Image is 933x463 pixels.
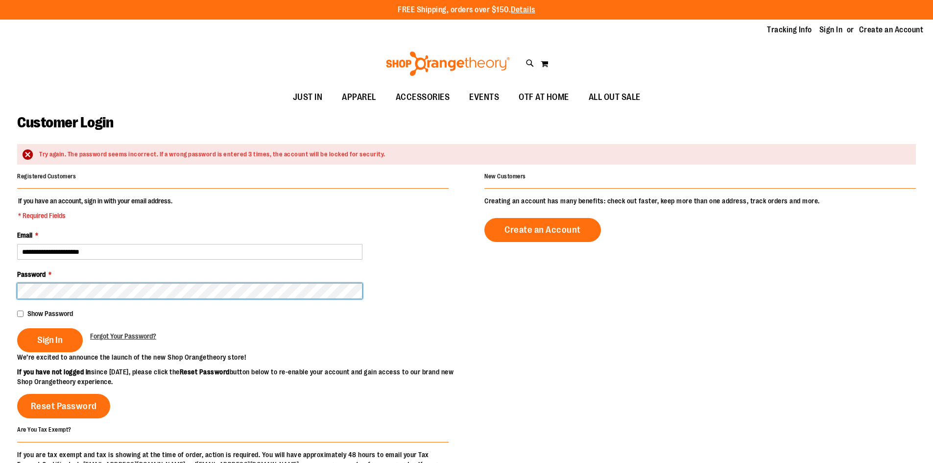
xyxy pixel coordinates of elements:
a: Reset Password [17,394,110,418]
a: Forgot Your Password? [90,331,156,341]
span: Create an Account [504,224,581,235]
span: Customer Login [17,114,113,131]
span: Forgot Your Password? [90,332,156,340]
p: since [DATE], please click the button below to re-enable your account and gain access to our bran... [17,367,467,387]
strong: Reset Password [180,368,230,376]
a: Details [511,5,535,14]
span: JUST IN [293,86,323,108]
a: Sign In [819,24,843,35]
span: OTF AT HOME [519,86,569,108]
strong: Registered Customers [17,173,76,180]
span: Sign In [37,335,63,345]
a: Create an Account [859,24,924,35]
div: Try again. The password seems incorrect. If a wrong password is entered 3 times, the account will... [39,150,906,159]
span: ALL OUT SALE [589,86,641,108]
span: EVENTS [469,86,499,108]
strong: Are You Tax Exempt? [17,426,72,433]
legend: If you have an account, sign in with your email address. [17,196,173,220]
p: Creating an account has many benefits: check out faster, keep more than one address, track orders... [484,196,916,206]
strong: New Customers [484,173,526,180]
span: Show Password [27,310,73,317]
span: Password [17,270,46,278]
a: Tracking Info [767,24,812,35]
p: We’re excited to announce the launch of the new Shop Orangetheory store! [17,352,467,362]
strong: If you have not logged in [17,368,91,376]
span: * Required Fields [18,211,172,220]
span: Email [17,231,32,239]
span: ACCESSORIES [396,86,450,108]
a: Create an Account [484,218,601,242]
img: Shop Orangetheory [384,51,511,76]
p: FREE Shipping, orders over $150. [398,4,535,16]
button: Sign In [17,328,83,352]
span: Reset Password [31,401,97,412]
span: APPAREL [342,86,376,108]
